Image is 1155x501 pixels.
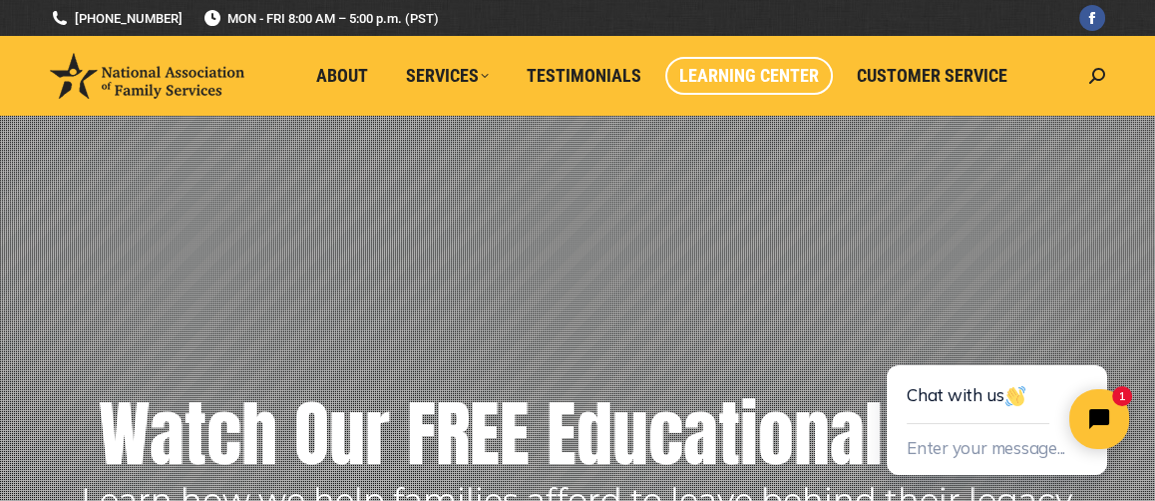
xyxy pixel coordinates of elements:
[202,9,439,28] span: MON - FRI 8:00 AM – 5:00 p.m. (PST)
[665,57,833,95] a: Learning Center
[316,65,368,87] span: About
[842,301,1155,501] iframe: Tidio Chat
[302,57,382,95] a: About
[679,65,819,87] span: Learning Center
[513,57,655,95] a: Testimonials
[406,65,489,87] span: Services
[99,384,1058,484] rs-layer: Watch Our FREE Educational Video
[1079,5,1105,31] a: Facebook page opens in new window
[857,65,1007,87] span: Customer Service
[50,53,244,99] img: National Association of Family Services
[50,9,183,28] a: [PHONE_NUMBER]
[843,57,1021,95] a: Customer Service
[527,65,641,87] span: Testimonials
